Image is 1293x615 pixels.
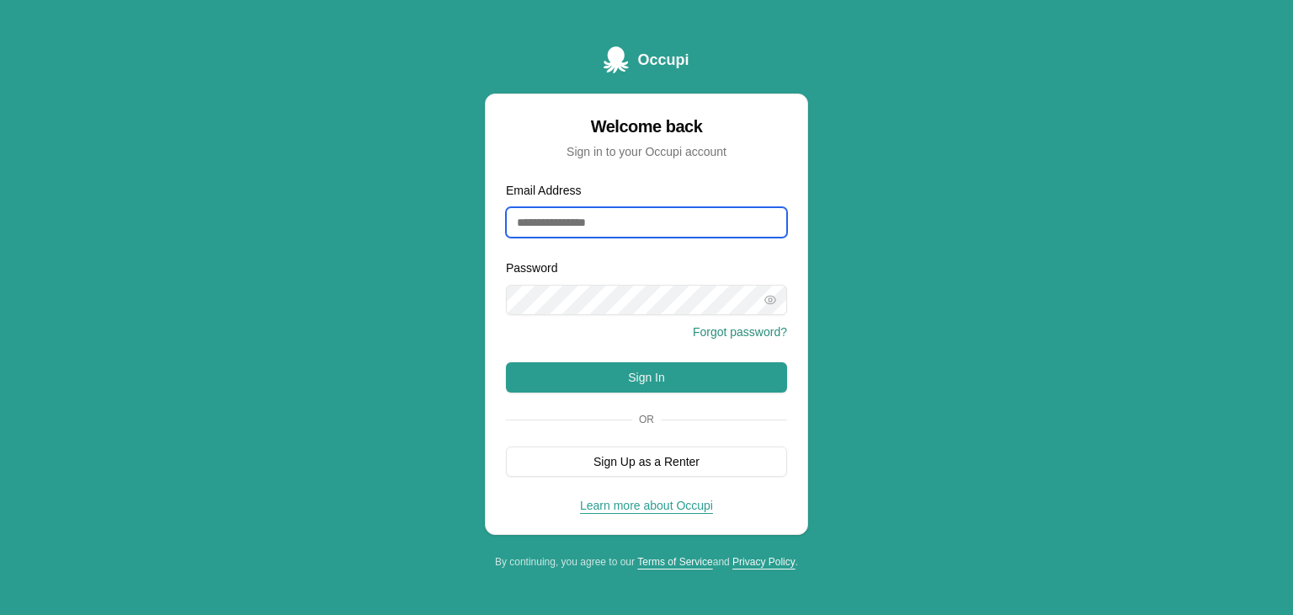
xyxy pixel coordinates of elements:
button: Sign In [506,362,787,393]
div: Welcome back [506,115,787,138]
a: Learn more about Occupi [580,499,713,512]
a: Privacy Policy [732,556,795,568]
label: Email Address [506,184,581,197]
a: Occupi [604,46,689,73]
span: Or [632,413,661,426]
span: Occupi [637,48,689,72]
div: Sign in to your Occupi account [506,143,787,160]
button: Forgot password? [693,324,787,340]
a: Terms of Service [637,556,712,568]
div: By continuing, you agree to our and . [485,555,808,569]
button: Sign Up as a Renter [506,447,787,477]
label: Password [506,261,557,275]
